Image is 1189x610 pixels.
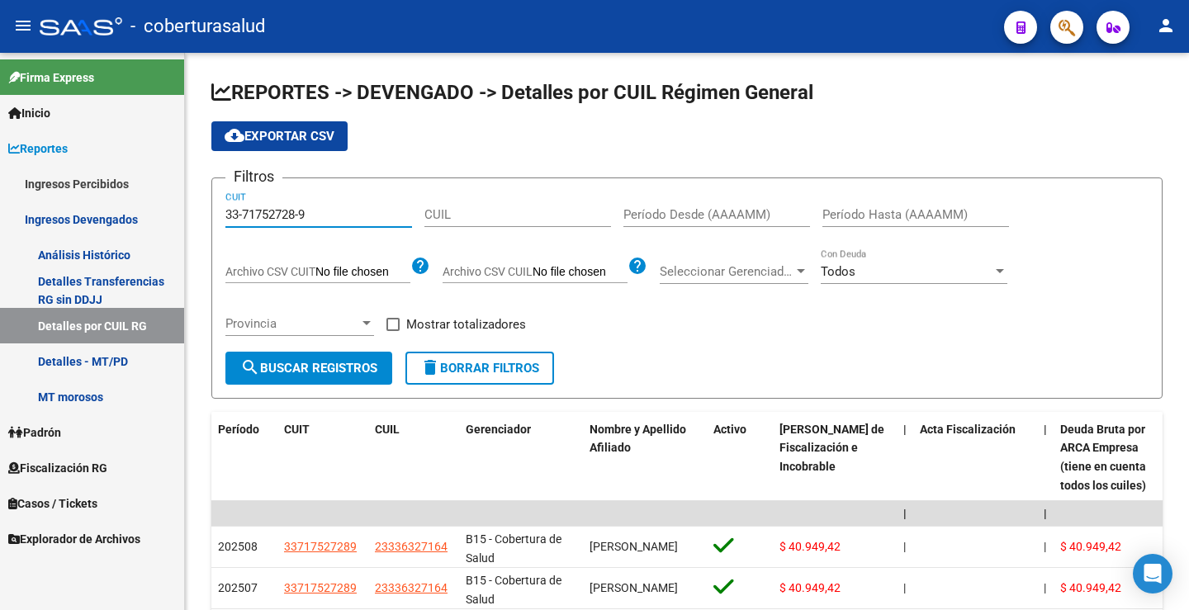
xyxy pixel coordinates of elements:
[897,412,913,504] datatable-header-cell: |
[920,423,1016,436] span: Acta Fiscalización
[225,129,334,144] span: Exportar CSV
[1133,554,1172,593] div: Open Intercom Messenger
[590,581,678,594] span: [PERSON_NAME]
[368,412,459,504] datatable-header-cell: CUIL
[315,265,410,280] input: Archivo CSV CUIT
[240,361,377,376] span: Buscar Registros
[1037,412,1054,504] datatable-header-cell: |
[218,423,259,436] span: Período
[8,423,61,442] span: Padrón
[240,357,260,377] mat-icon: search
[713,423,746,436] span: Activo
[225,316,359,331] span: Provincia
[225,352,392,385] button: Buscar Registros
[1044,581,1046,594] span: |
[8,459,107,477] span: Fiscalización RG
[375,423,400,436] span: CUIL
[1044,423,1047,436] span: |
[225,265,315,278] span: Archivo CSV CUIT
[590,423,686,455] span: Nombre y Apellido Afiliado
[628,256,647,276] mat-icon: help
[1054,412,1177,504] datatable-header-cell: Deuda Bruta por ARCA Empresa (tiene en cuenta todos los cuiles)
[913,412,1037,504] datatable-header-cell: Acta Fiscalización
[277,412,368,504] datatable-header-cell: CUIT
[1060,581,1121,594] span: $ 40.949,42
[405,352,554,385] button: Borrar Filtros
[779,581,841,594] span: $ 40.949,42
[533,265,628,280] input: Archivo CSV CUIL
[903,540,906,553] span: |
[406,314,526,334] span: Mostrar totalizadores
[583,412,707,504] datatable-header-cell: Nombre y Apellido Afiliado
[375,540,448,553] span: 23336327164
[8,494,97,513] span: Casos / Tickets
[660,264,793,279] span: Seleccionar Gerenciador
[225,125,244,145] mat-icon: cloud_download
[779,423,884,474] span: [PERSON_NAME] de Fiscalización e Incobrable
[8,139,68,158] span: Reportes
[903,581,906,594] span: |
[779,540,841,553] span: $ 40.949,42
[443,265,533,278] span: Archivo CSV CUIL
[8,530,140,548] span: Explorador de Archivos
[211,121,348,151] button: Exportar CSV
[1044,507,1047,520] span: |
[821,264,855,279] span: Todos
[410,256,430,276] mat-icon: help
[284,581,357,594] span: 33717527289
[459,412,583,504] datatable-header-cell: Gerenciador
[1060,423,1146,492] span: Deuda Bruta por ARCA Empresa (tiene en cuenta todos los cuiles)
[375,581,448,594] span: 23336327164
[218,540,258,553] span: 202508
[284,423,310,436] span: CUIT
[284,540,357,553] span: 33717527289
[130,8,265,45] span: - coberturasalud
[13,16,33,35] mat-icon: menu
[1060,540,1121,553] span: $ 40.949,42
[420,357,440,377] mat-icon: delete
[218,581,258,594] span: 202507
[1044,540,1046,553] span: |
[466,532,561,565] span: B15 - Cobertura de Salud
[466,423,531,436] span: Gerenciador
[590,540,678,553] span: [PERSON_NAME]
[707,412,773,504] datatable-header-cell: Activo
[773,412,897,504] datatable-header-cell: Deuda Bruta Neto de Fiscalización e Incobrable
[466,574,561,606] span: B15 - Cobertura de Salud
[903,423,907,436] span: |
[8,69,94,87] span: Firma Express
[225,165,282,188] h3: Filtros
[420,361,539,376] span: Borrar Filtros
[1156,16,1176,35] mat-icon: person
[8,104,50,122] span: Inicio
[211,412,277,504] datatable-header-cell: Período
[211,81,813,104] span: REPORTES -> DEVENGADO -> Detalles por CUIL Régimen General
[903,507,907,520] span: |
